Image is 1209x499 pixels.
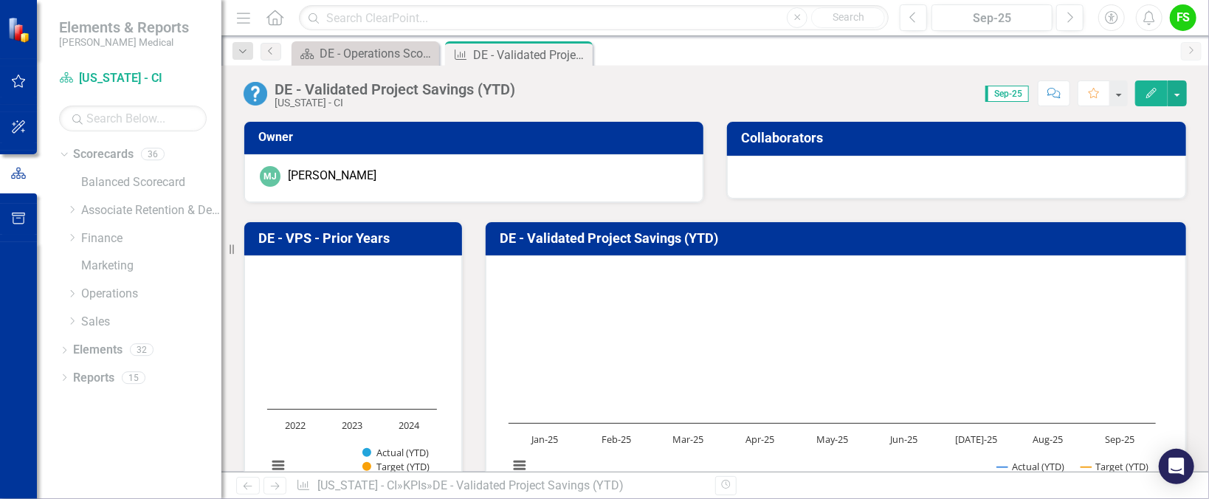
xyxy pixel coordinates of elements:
[1170,4,1196,31] button: FS
[122,371,145,384] div: 15
[342,419,362,432] text: 2023
[362,446,430,458] button: Show Actual (YTD)
[81,202,221,219] a: Associate Retention & Development
[937,10,1047,27] div: Sep-25
[816,433,848,446] text: May-25
[260,267,444,489] svg: Interactive chart
[260,267,447,489] div: Chart. Highcharts interactive chart.
[985,86,1029,102] span: Sep-25
[81,230,221,247] a: Finance
[955,433,997,446] text: [DATE]-25
[1105,433,1134,446] text: Sep-25
[59,106,207,131] input: Search Below...
[81,314,221,331] a: Sales
[258,231,453,246] h3: DE - VPS - Prior Years
[7,16,33,42] img: ClearPoint Strategy
[285,419,306,432] text: 2022
[141,148,165,161] div: 36
[275,97,515,109] div: [US_STATE] - CI
[268,455,289,475] button: View chart menu, Chart
[1159,449,1194,484] div: Open Intercom Messenger
[500,231,1177,246] h3: DE - Validated Project Savings (YTD)
[673,433,704,446] text: Mar-25
[501,267,1171,489] div: Chart. Highcharts interactive chart.
[509,455,530,475] button: View chart menu, Chart
[317,478,397,492] a: [US_STATE] - CI
[81,258,221,275] a: Marketing
[403,478,427,492] a: KPIs
[741,131,1177,145] h3: Collaborators
[1033,433,1063,446] text: Aug-25
[473,46,589,64] div: DE - Validated Project Savings (YTD)
[130,344,154,357] div: 32
[288,168,376,185] div: [PERSON_NAME]
[73,146,134,163] a: Scorecards
[997,460,1065,472] button: Show Actual (YTD)
[275,81,515,97] div: DE - Validated Project Savings (YTD)
[889,433,917,446] text: Jun-25
[320,44,435,63] div: DE - Operations Scorecard Overview
[81,286,221,303] a: Operations
[296,478,704,495] div: » »
[501,267,1163,489] svg: Interactive chart
[59,70,207,87] a: [US_STATE] - CI
[530,433,558,446] text: Jan-25
[399,419,420,432] text: 2024
[602,433,631,446] text: Feb-25
[433,478,624,492] div: DE - Validated Project Savings (YTD)
[59,36,189,48] small: [PERSON_NAME] Medical
[1081,460,1150,472] button: Show Target (YTD)
[244,82,267,106] img: No Information
[81,174,221,191] a: Balanced Scorecard
[73,370,114,387] a: Reports
[295,44,435,63] a: DE - Operations Scorecard Overview
[260,166,280,187] div: MJ
[746,433,775,446] text: Apr-25
[811,7,885,28] button: Search
[931,4,1053,31] button: Sep-25
[59,18,189,36] span: Elements & Reports
[362,460,430,472] button: Show Target (YTD)
[833,11,864,23] span: Search
[258,131,695,144] h3: Owner
[299,5,889,31] input: Search ClearPoint...
[73,342,123,359] a: Elements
